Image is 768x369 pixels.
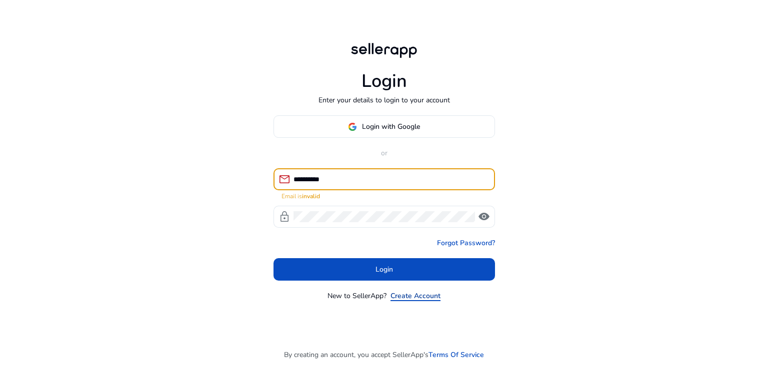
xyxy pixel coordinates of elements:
button: Login [273,258,495,281]
span: lock [278,211,290,223]
h1: Login [361,70,407,92]
span: visibility [478,211,490,223]
a: Create Account [390,291,440,301]
p: New to SellerApp? [327,291,386,301]
button: Login with Google [273,115,495,138]
mat-error: Email is [281,190,487,201]
a: Terms Of Service [428,350,484,360]
img: google-logo.svg [348,122,357,131]
span: mail [278,173,290,185]
span: Login [375,264,393,275]
p: Enter your details to login to your account [318,95,450,105]
a: Forgot Password? [437,238,495,248]
p: or [273,148,495,158]
span: Login with Google [362,121,420,132]
strong: invalid [302,192,320,200]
